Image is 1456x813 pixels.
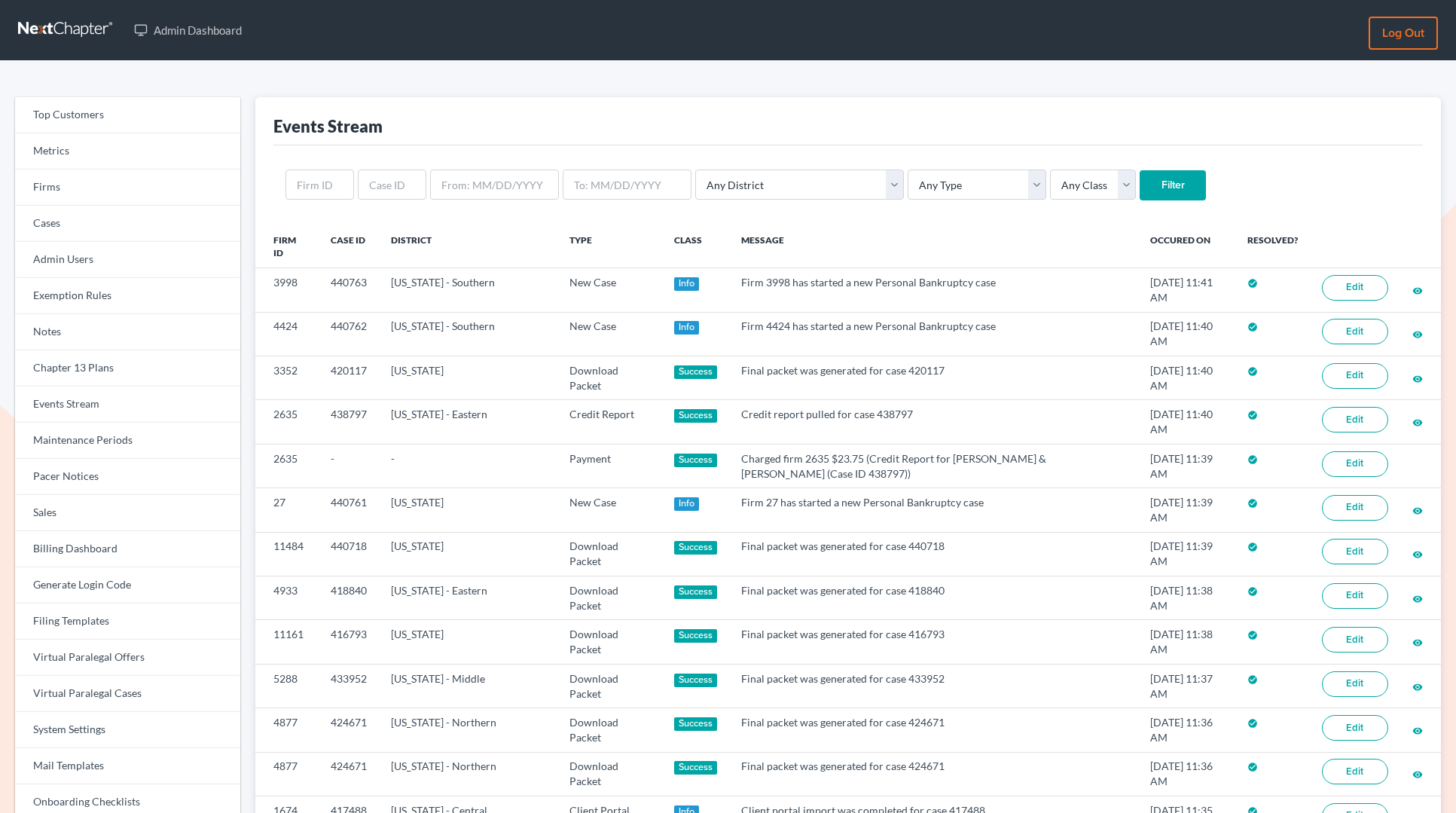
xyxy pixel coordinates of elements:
[379,225,557,268] th: District
[1412,680,1423,692] a: visibility
[1412,506,1423,516] i: visibility
[430,170,559,200] input: From: MM/DD/YYYY
[557,400,662,444] td: Credit Report
[674,409,718,423] div: Success
[255,576,319,620] td: 4933
[127,17,249,44] a: Admin Dashboard
[1247,542,1258,552] i: check_circle
[319,752,379,796] td: 424671
[1412,503,1423,516] a: visibility
[729,664,1137,708] td: Final packet was generated for case 433952
[1322,363,1388,389] a: Edit
[1138,752,1235,796] td: [DATE] 11:36 AM
[379,268,557,312] td: [US_STATE] - Southern
[15,604,240,640] a: Filing Templates
[729,225,1137,268] th: Message
[1412,327,1423,340] a: visibility
[557,488,662,532] td: New Case
[674,541,718,555] div: Success
[1138,664,1235,708] td: [DATE] 11:37 AM
[255,620,319,664] td: 11161
[557,268,662,312] td: New Case
[15,712,240,748] a: System Settings
[1412,635,1423,648] a: visibility
[379,708,557,752] td: [US_STATE] - Northern
[729,576,1137,620] td: Final packet was generated for case 418840
[1138,400,1235,444] td: [DATE] 11:40 AM
[557,356,662,400] td: Download Packet
[1138,312,1235,356] td: [DATE] 11:40 AM
[1412,417,1423,428] i: visibility
[15,748,240,784] a: Mail Templates
[1322,319,1388,344] a: Edit
[557,708,662,752] td: Download Packet
[255,400,319,444] td: 2635
[1138,268,1235,312] td: [DATE] 11:41 AM
[557,752,662,796] td: Download Packet
[15,350,240,387] a: Chapter 13 Plans
[15,676,240,712] a: Virtual Paralegal Cases
[1412,769,1423,780] i: visibility
[1412,549,1423,560] i: visibility
[379,400,557,444] td: [US_STATE] - Eastern
[1412,547,1423,560] a: visibility
[1412,286,1423,296] i: visibility
[1247,762,1258,772] i: check_circle
[1138,532,1235,576] td: [DATE] 11:39 AM
[1247,674,1258,685] i: check_circle
[1322,759,1388,784] a: Edit
[379,664,557,708] td: [US_STATE] - Middle
[674,365,718,379] div: Success
[255,312,319,356] td: 4424
[319,444,379,487] td: -
[255,752,319,796] td: 4877
[1412,415,1423,428] a: visibility
[319,576,379,620] td: 418840
[15,278,240,314] a: Exemption Rules
[319,664,379,708] td: 433952
[674,761,718,775] div: Success
[1247,366,1258,377] i: check_circle
[15,133,240,170] a: Metrics
[255,225,319,268] th: Firm ID
[1412,637,1423,648] i: visibility
[1412,594,1423,604] i: visibility
[729,444,1137,487] td: Charged firm 2635 $23.75 (Credit Report for [PERSON_NAME] & [PERSON_NAME] (Case ID 438797))
[557,312,662,356] td: New Case
[15,495,240,531] a: Sales
[15,314,240,350] a: Notes
[255,268,319,312] td: 3998
[319,532,379,576] td: 440718
[1138,356,1235,400] td: [DATE] 11:40 AM
[285,170,354,200] input: Firm ID
[557,532,662,576] td: Download Packet
[1140,170,1206,200] input: Filter
[674,674,718,687] div: Success
[319,488,379,532] td: 440761
[319,620,379,664] td: 416793
[1322,407,1388,432] a: Edit
[1247,278,1258,289] i: check_circle
[662,225,730,268] th: Class
[255,708,319,752] td: 4877
[319,225,379,268] th: Case ID
[1412,682,1423,692] i: visibility
[379,488,557,532] td: [US_STATE]
[1412,767,1423,780] a: visibility
[674,585,718,599] div: Success
[1322,451,1388,477] a: Edit
[255,444,319,487] td: 2635
[319,400,379,444] td: 438797
[1247,498,1258,509] i: check_circle
[273,115,383,137] div: Events Stream
[674,321,700,335] div: Info
[319,356,379,400] td: 420117
[674,717,718,731] div: Success
[15,242,240,278] a: Admin Users
[1138,488,1235,532] td: [DATE] 11:39 AM
[319,708,379,752] td: 424671
[729,752,1137,796] td: Final packet was generated for case 424671
[1412,329,1423,340] i: visibility
[1412,283,1423,296] a: visibility
[255,356,319,400] td: 3352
